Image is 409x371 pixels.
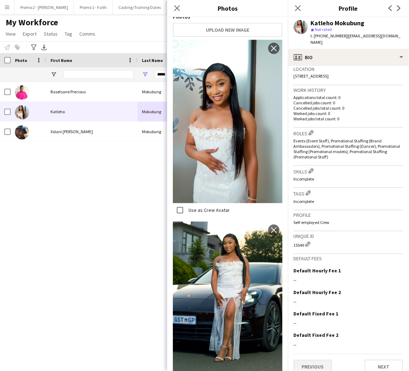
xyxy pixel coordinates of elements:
[51,58,72,63] span: First Name
[23,31,37,37] span: Export
[294,199,403,204] p: Incomplete
[46,82,138,101] div: Basetsane Precious
[6,31,16,37] span: View
[15,58,27,63] span: Photo
[138,82,221,101] div: Mokubung
[311,33,348,38] span: t. [PHONE_NUMBER]
[79,31,95,37] span: Comms
[294,116,403,121] p: Worked jobs total count: 0
[63,70,133,79] input: First Name Filter Input
[294,176,403,182] p: Incomplete
[294,342,403,348] div: --
[294,66,403,72] h3: Location
[294,95,403,100] p: Applications total count: 0
[3,29,18,38] a: View
[142,58,163,63] span: Last Name
[294,100,403,105] p: Cancelled jobs count: 0
[155,70,217,79] input: Last Name Filter Input
[294,212,403,218] h3: Profile
[40,43,48,52] app-action-btn: Export XLSX
[294,332,339,339] h3: Default Fixed Fee 2
[294,220,403,225] p: Self-employed Crew
[46,122,138,141] div: Xolani [PERSON_NAME]
[294,256,403,262] h3: Default fees
[65,31,72,37] span: Tag
[142,71,148,78] button: Open Filter Menu
[294,138,400,160] span: Events (Event Staff), Promotional Staffing (Brand Ambassadors), Promotional Staffing (Dancer), Pr...
[20,29,39,38] a: Export
[294,87,403,93] h3: Work history
[44,31,58,37] span: Status
[288,49,409,66] div: Bio
[76,29,98,38] a: Comms
[187,207,230,213] label: Use as Crew Avatar
[15,0,74,14] button: Promo 2 - [PERSON_NAME]
[294,241,403,248] div: 15549
[41,29,60,38] a: Status
[74,0,113,14] button: Promo 1 - Faith
[294,73,329,79] span: [STREET_ADDRESS]
[173,40,282,203] img: Crew photo 1096051
[288,4,409,13] h3: Profile
[294,320,403,326] div: --
[294,111,403,116] p: Worked jobs count: 0
[15,105,29,120] img: Katleho Mokubung
[315,27,332,32] span: Not rated
[294,299,403,305] div: --
[62,29,75,38] a: Tag
[311,33,401,45] span: | [EMAIL_ADDRESS][DOMAIN_NAME]
[294,277,403,283] div: --
[294,233,403,239] h3: Unique ID
[294,105,403,111] p: Cancelled jobs total count: 0
[294,289,341,296] h3: Default Hourly Fee 2
[138,122,221,141] div: Mokubung
[51,71,57,78] button: Open Filter Menu
[311,20,365,26] div: Katleho Mokubung
[15,125,29,140] img: Xolani Edward Mokubung
[294,167,403,175] h3: Skills
[15,85,29,100] img: Basetsane Precious Mokubung
[113,0,167,14] button: Casting/Training Dates
[30,43,38,52] app-action-btn: Advanced filters
[173,23,282,37] button: Upload new image
[294,268,341,274] h3: Default Hourly Fee 1
[138,102,221,121] div: Mokubung
[46,102,138,121] div: Katleho
[294,129,403,137] h3: Roles
[294,189,403,197] h3: Tags
[167,4,288,13] h3: Photos
[294,311,339,317] h3: Default Fixed Fee 1
[6,17,58,28] span: My Workforce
